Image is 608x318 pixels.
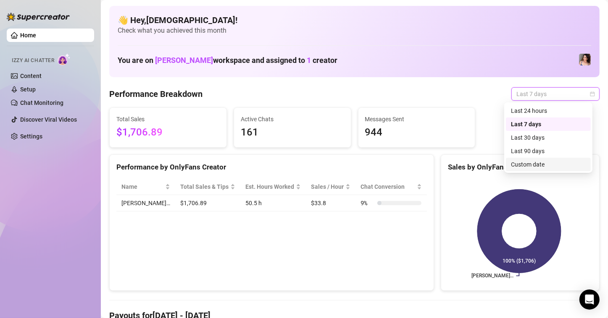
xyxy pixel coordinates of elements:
th: Chat Conversion [355,179,426,195]
div: Open Intercom Messenger [579,289,600,310]
div: Last 90 days [506,144,591,158]
text: [PERSON_NAME]… [471,273,513,279]
div: Performance by OnlyFans Creator [116,162,427,173]
span: calendar [590,91,595,96]
td: $1,706.89 [175,195,240,211]
span: 9 % [361,198,374,208]
span: Total Sales & Tips [180,182,229,191]
span: Izzy AI Chatter [12,57,54,65]
div: Last 90 days [511,146,586,156]
img: AI Chatter [58,53,71,65]
span: Last 7 days [516,88,595,100]
div: Last 7 days [511,120,586,129]
img: Lauren [579,54,591,65]
span: Total Sales [116,115,220,124]
span: Active Chats [241,115,344,124]
span: 161 [241,125,344,141]
th: Sales / Hour [306,179,355,195]
td: 50.5 h [240,195,306,211]
div: Last 30 days [506,131,591,144]
h4: 👋 Hey, [DEMOGRAPHIC_DATA] ! [118,14,591,26]
td: [PERSON_NAME]… [116,195,175,211]
a: Discover Viral Videos [20,116,77,123]
td: $33.8 [306,195,355,211]
h1: You are on workspace and assigned to creator [118,56,337,65]
span: Name [121,182,163,191]
a: Home [20,32,36,39]
a: Content [20,73,42,79]
div: Last 24 hours [506,104,591,117]
span: $1,706.89 [116,125,220,141]
th: Name [116,179,175,195]
span: Check what you achieved this month [118,26,591,35]
div: Custom date [506,158,591,171]
a: Chat Monitoring [20,99,63,106]
h4: Performance Breakdown [109,88,203,100]
div: Custom date [511,160,586,169]
th: Total Sales & Tips [175,179,240,195]
span: [PERSON_NAME] [155,56,213,65]
div: Last 7 days [506,117,591,131]
a: Settings [20,133,42,140]
div: Est. Hours Worked [245,182,294,191]
span: Sales / Hour [311,182,344,191]
img: logo-BBDzfeDw.svg [7,13,70,21]
span: 1 [307,56,311,65]
div: Sales by OnlyFans Creator [448,162,592,173]
span: Messages Sent [365,115,469,124]
a: Setup [20,86,36,93]
span: 944 [365,125,469,141]
div: Last 30 days [511,133,586,142]
span: Chat Conversion [361,182,415,191]
div: Last 24 hours [511,106,586,115]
